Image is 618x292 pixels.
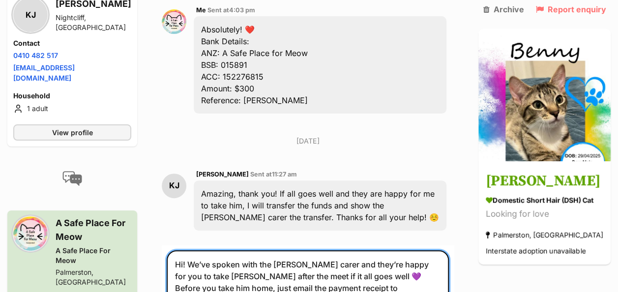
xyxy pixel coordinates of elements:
[196,6,206,14] span: Me
[56,267,131,287] div: Palmerston, [GEOGRAPHIC_DATA]
[483,5,524,14] a: Archive
[478,163,611,264] a: [PERSON_NAME] Domestic Short Hair (DSH) Cat Looking for love Palmerston, [GEOGRAPHIC_DATA] Inters...
[486,207,603,221] div: Looking for love
[13,103,131,115] li: 1 adult
[207,6,255,14] span: Sent at
[478,29,611,161] img: Benny
[486,246,586,255] span: Interstate adoption unavailable
[162,136,454,146] p: [DATE]
[250,171,297,178] span: Sent at
[56,246,131,265] div: A Safe Place For Meow
[13,63,75,82] a: [EMAIL_ADDRESS][DOMAIN_NAME]
[272,171,297,178] span: 11:27 am
[196,171,249,178] span: [PERSON_NAME]
[194,180,446,231] div: Amazing, thank you! If all goes well and they are happy for me to take him, I will transfer the f...
[52,127,93,138] span: View profile
[486,195,603,205] div: Domestic Short Hair (DSH) Cat
[13,216,48,251] img: A Safe Place For Meow profile pic
[56,13,131,32] div: Nightcliff, [GEOGRAPHIC_DATA]
[13,51,58,59] a: 0410 482 517
[229,6,255,14] span: 4:03 pm
[162,9,186,34] img: A Safe Place For Meow profile pic
[56,216,131,244] h3: A Safe Place For Meow
[13,124,131,141] a: View profile
[486,170,603,192] h3: [PERSON_NAME]
[194,16,446,114] div: Absolutely! ❤️ Bank Details: ANZ: A Safe Place for Meow BSB: 015891 ACC: 152276815 Amount: $300 R...
[62,171,82,186] img: conversation-icon-4a6f8262b818ee0b60e3300018af0b2d0b884aa5de6e9bcb8d3d4eeb1a70a7c4.svg
[162,174,186,198] div: KJ
[13,38,131,48] h4: Contact
[13,91,131,101] h4: Household
[486,228,603,241] div: Palmerston, [GEOGRAPHIC_DATA]
[536,5,606,14] a: Report enquiry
